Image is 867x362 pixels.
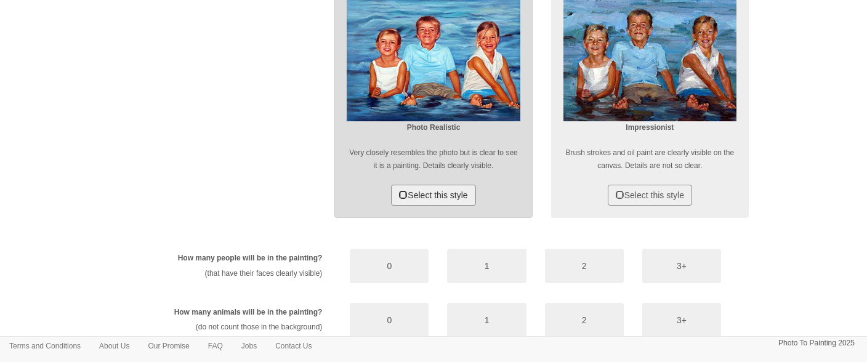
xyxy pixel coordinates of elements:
button: 3+ [642,303,721,337]
p: Impressionist [563,121,736,134]
button: Select this style [608,185,692,206]
button: 1 [447,303,526,337]
button: 0 [350,303,429,337]
label: How many people will be in the painting? [178,253,323,263]
button: 2 [545,303,624,337]
button: 3+ [642,249,721,283]
button: Select this style [391,185,475,206]
label: How many animals will be in the painting? [174,307,323,318]
a: FAQ [199,337,232,355]
a: About Us [90,337,139,355]
p: Very closely resembles the photo but is clear to see it is a painting. Details clearly visible. [347,147,520,172]
p: Photo To Painting 2025 [778,337,855,350]
p: Brush strokes and oil paint are clearly visible on the canvas. Details are not so clear. [563,147,736,172]
button: 0 [350,249,429,283]
p: (do not count those in the background) [137,321,322,334]
a: Jobs [232,337,266,355]
p: (that have their faces clearly visible) [137,267,322,280]
p: Photo Realistic [347,121,520,134]
button: 2 [545,249,624,283]
a: Contact Us [266,337,321,355]
button: 1 [447,249,526,283]
a: Our Promise [139,337,198,355]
